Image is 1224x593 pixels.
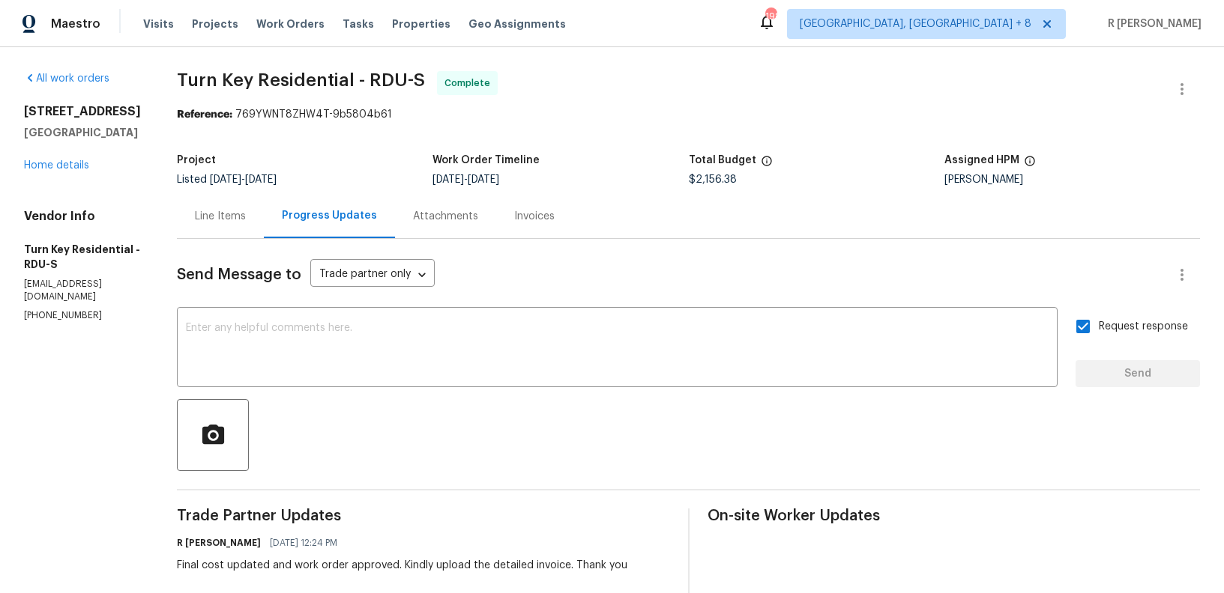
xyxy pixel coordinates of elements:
span: R [PERSON_NAME] [1102,16,1202,31]
div: [PERSON_NAME] [944,174,1200,185]
span: Listed [177,174,277,185]
span: On-site Worker Updates [708,508,1201,523]
span: Properties [392,16,450,31]
span: [DATE] [432,174,464,185]
span: Request response [1099,319,1188,335]
span: Visits [143,16,174,31]
span: [DATE] 12:24 PM [270,535,337,550]
h5: Work Order Timeline [432,155,540,165]
div: Attachments [413,209,478,224]
span: [DATE] [468,174,499,185]
h5: Assigned HPM [944,155,1019,165]
p: [PHONE_NUMBER] [24,309,141,322]
span: The total cost of line items that have been proposed by Opendoor. This sum includes line items th... [761,155,773,174]
span: Work Orders [256,16,325,31]
span: Tasks [343,19,374,29]
b: Reference: [177,109,232,120]
a: Home details [24,160,89,171]
span: Geo Assignments [468,16,566,31]
div: Final cost updated and work order approved. Kindly upload the detailed invoice. Thank you [177,558,627,573]
h2: [STREET_ADDRESS] [24,104,141,119]
span: [DATE] [245,174,277,185]
div: Progress Updates [282,208,377,223]
span: - [210,174,277,185]
a: All work orders [24,73,109,84]
span: [GEOGRAPHIC_DATA], [GEOGRAPHIC_DATA] + 8 [800,16,1031,31]
h6: R [PERSON_NAME] [177,535,261,550]
p: [EMAIL_ADDRESS][DOMAIN_NAME] [24,278,141,303]
div: Trade partner only [310,263,435,288]
span: Maestro [51,16,100,31]
h4: Vendor Info [24,209,141,224]
div: 769YWNT8ZHW4T-9b5804b61 [177,107,1200,122]
h5: Project [177,155,216,165]
span: Turn Key Residential - RDU-S [177,71,425,89]
div: Invoices [514,209,555,224]
h5: Turn Key Residential - RDU-S [24,242,141,272]
div: 198 [765,9,776,24]
span: $2,156.38 [689,174,737,185]
div: Line Items [195,209,246,224]
span: Trade Partner Updates [177,508,670,523]
h5: [GEOGRAPHIC_DATA] [24,125,141,140]
h5: Total Budget [689,155,756,165]
span: The hpm assigned to this work order. [1024,155,1036,174]
span: Send Message to [177,267,301,282]
span: Complete [444,76,496,91]
span: - [432,174,499,185]
span: Projects [192,16,238,31]
span: [DATE] [210,174,241,185]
